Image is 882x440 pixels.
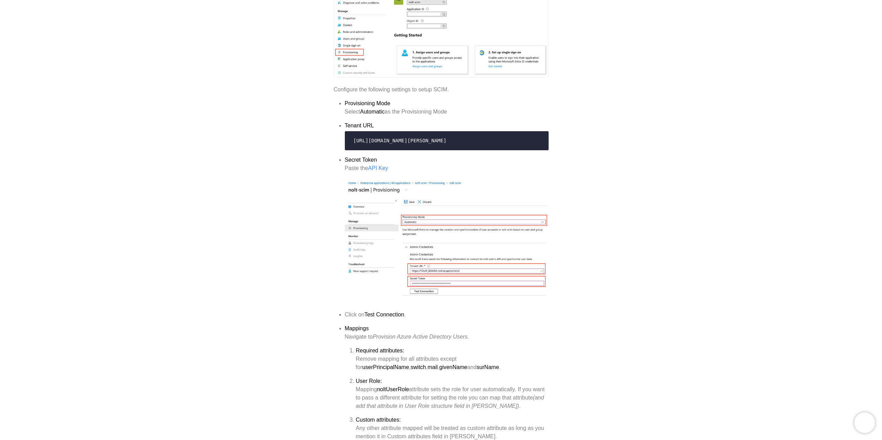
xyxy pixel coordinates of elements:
strong: mail [428,364,438,370]
strong: Required attributes: [356,348,404,353]
strong: User Role: [356,378,382,384]
strong: surName [477,364,499,370]
strong: Secret Token [345,157,377,163]
div: Navigate to . [345,333,549,341]
strong: Tenant URL [345,123,374,128]
div: Select as the Provisioning Mode [345,108,549,116]
p: Configure the following settings to setup SCIM. [334,86,549,94]
img: Microsoft Entra ID SCIM provisioning settings [345,181,549,303]
li: Click on . [345,311,549,319]
strong: noltUserRole [377,386,409,392]
em: Provision Azure Active Directory Users [373,334,468,340]
strong: givenName [439,364,468,370]
iframe: Chatra live chat [854,412,875,433]
div: Remove mapping for all attributes except for , , , and . [356,355,549,371]
a: API Key [368,165,388,171]
strong: Custom attributes: [356,417,401,423]
strong: Test Connection [364,312,404,317]
strong: Mappings [345,325,369,331]
strong: Provisioning Mode [345,100,391,106]
span: [URL][DOMAIN_NAME][PERSON_NAME] [353,138,447,143]
div: Mapping attribute sets the role for user automatically. If you want to pass a different attribute... [356,385,549,410]
em: (and add that attribute in User Role structure field in [PERSON_NAME]) [356,395,544,409]
strong: switch [411,364,426,370]
strong: userPrincipalName [362,364,409,370]
strong: Automatic [360,109,385,115]
div: Paste the [345,164,549,172]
